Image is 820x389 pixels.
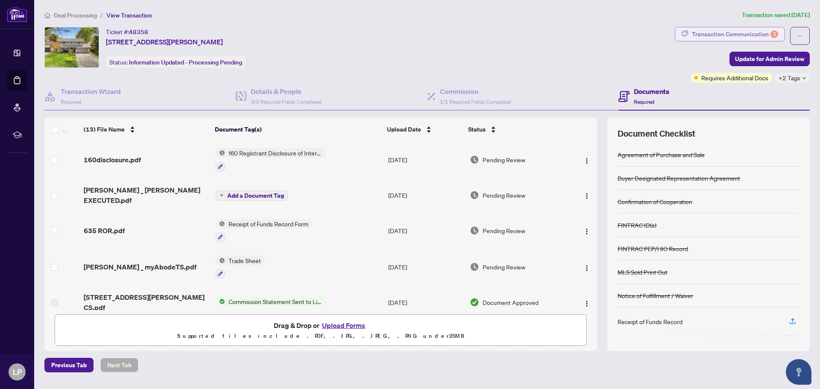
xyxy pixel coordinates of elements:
[227,193,284,199] span: Add a Document Tag
[692,27,778,41] div: Transaction Communication
[385,141,466,178] td: [DATE]
[440,86,511,97] h4: Commission
[106,27,148,37] div: Ticket #:
[634,86,669,97] h4: Documents
[385,249,466,286] td: [DATE]
[106,12,152,19] span: View Transaction
[583,193,590,199] img: Logo
[701,73,768,82] span: Requires Additional Docs
[216,190,288,201] button: Add a Document Tag
[60,331,581,341] p: Supported files include .PDF, .JPG, .JPEG, .PNG under 25 MB
[470,298,479,307] img: Document Status
[729,52,810,66] button: Update for Admin Review
[580,295,594,309] button: Logo
[483,190,525,200] span: Pending Review
[251,86,322,97] h4: Details & People
[618,244,688,253] div: FINTRAC PEP/HIO Record
[385,178,466,212] td: [DATE]
[216,297,225,306] img: Status Icon
[618,220,656,230] div: FINTRAC ID(s)
[211,117,384,141] th: Document Tag(s)
[13,366,22,378] span: LP
[274,320,368,331] span: Drag & Drop or
[216,256,264,279] button: Status IconTrade Sheet
[742,10,810,20] article: Transaction saved [DATE]
[100,10,103,20] li: /
[440,99,511,105] span: 1/1 Required Fields Completed
[251,99,322,105] span: 3/3 Required Fields Completed
[580,224,594,237] button: Logo
[100,358,138,372] button: Next Tab
[106,37,223,47] span: [STREET_ADDRESS][PERSON_NAME]
[80,117,212,141] th: (13) File Name
[216,219,225,228] img: Status Icon
[385,285,466,319] td: [DATE]
[385,212,466,249] td: [DATE]
[483,298,539,307] span: Document Approved
[580,188,594,202] button: Logo
[470,226,479,235] img: Document Status
[216,219,312,242] button: Status IconReceipt of Funds Record Form
[468,125,486,134] span: Status
[84,155,141,165] span: 160disclosure.pdf
[583,265,590,272] img: Logo
[61,99,81,105] span: Required
[54,12,97,19] span: Deal Processing
[216,148,326,171] button: Status Icon160 Registrant Disclosure of Interest - Acquisition ofProperty
[84,125,125,134] span: (13) File Name
[44,12,50,18] span: home
[618,291,693,300] div: Notice of Fulfillment / Waiver
[129,28,148,36] span: 48358
[618,267,668,277] div: MLS Sold Print Out
[129,58,242,66] span: Information Updated - Processing Pending
[465,117,566,141] th: Status
[84,292,209,313] span: [STREET_ADDRESS][PERSON_NAME] CS.pdf
[470,262,479,272] img: Document Status
[387,125,421,134] span: Upload Date
[84,225,125,236] span: 635 ROR.pdf
[470,190,479,200] img: Document Status
[583,158,590,164] img: Logo
[45,27,99,67] img: IMG-W12268613_1.jpg
[618,317,682,326] div: Receipt of Funds Record
[319,320,368,331] button: Upload Forms
[216,148,225,158] img: Status Icon
[106,56,246,68] div: Status:
[44,358,94,372] button: Previous Tab
[779,73,800,83] span: +2 Tags
[216,190,288,201] button: Add a Document Tag
[786,359,811,385] button: Open asap
[225,297,326,306] span: Commission Statement Sent to Listing Brokerage
[580,260,594,274] button: Logo
[583,300,590,307] img: Logo
[618,173,740,183] div: Buyer Designated Representation Agreement
[470,155,479,164] img: Document Status
[55,315,586,346] span: Drag & Drop orUpload FormsSupported files include .PDF, .JPG, .JPEG, .PNG under25MB
[84,185,209,205] span: [PERSON_NAME] _ [PERSON_NAME] EXECUTED.pdf
[51,358,87,372] span: Previous Tab
[618,150,705,159] div: Agreement of Purchase and Sale
[225,219,312,228] span: Receipt of Funds Record Form
[220,193,224,197] span: plus
[583,228,590,235] img: Logo
[483,262,525,272] span: Pending Review
[618,197,692,206] div: Confirmation of Cooperation
[216,297,326,306] button: Status IconCommission Statement Sent to Listing Brokerage
[618,128,695,140] span: Document Checklist
[675,27,785,41] button: Transaction Communication3
[735,52,804,66] span: Update for Admin Review
[384,117,465,141] th: Upload Date
[61,86,121,97] h4: Transaction Wizard
[225,148,326,158] span: 160 Registrant Disclosure of Interest - Acquisition ofProperty
[216,256,225,265] img: Status Icon
[770,30,778,38] div: 3
[483,155,525,164] span: Pending Review
[580,153,594,167] button: Logo
[802,76,806,80] span: down
[797,33,803,39] span: ellipsis
[84,262,196,272] span: [PERSON_NAME] _ myAbodeTS.pdf
[7,6,27,22] img: logo
[483,226,525,235] span: Pending Review
[225,256,264,265] span: Trade Sheet
[634,99,654,105] span: Required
